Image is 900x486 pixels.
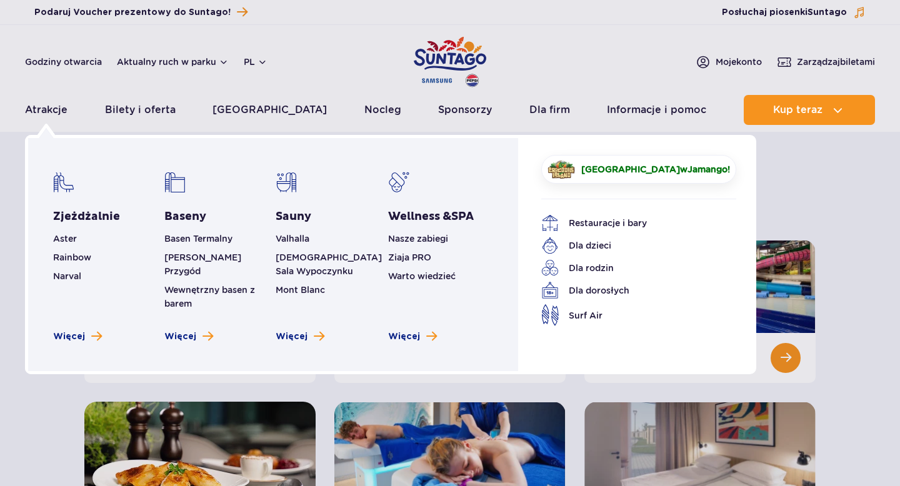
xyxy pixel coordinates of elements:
[581,163,730,176] span: w !
[105,95,176,125] a: Bilety i oferta
[212,95,327,125] a: [GEOGRAPHIC_DATA]
[569,309,602,322] span: Surf Air
[164,285,255,309] a: Wewnętrzny basen z barem
[388,234,448,244] a: Nasze zabiegi
[581,164,680,174] span: [GEOGRAPHIC_DATA]
[388,209,474,224] a: Wellness &SPA
[244,56,267,68] button: pl
[607,95,706,125] a: Informacje i pomoc
[117,57,229,67] button: Aktualny ruch w parku
[53,209,120,224] a: Zjeżdżalnie
[773,104,822,116] span: Kup teraz
[25,95,67,125] a: Atrakcje
[388,271,456,281] a: Warto wiedzieć
[53,252,91,262] a: Rainbow
[276,330,324,343] a: Zobacz więcej saun
[164,252,241,276] a: [PERSON_NAME] Przygód
[388,209,474,224] span: Wellness &
[716,56,762,68] span: Moje konto
[744,95,875,125] button: Kup teraz
[276,209,311,224] a: Sauny
[164,330,213,343] a: Zobacz więcej basenów
[164,209,206,224] a: Baseny
[541,282,717,299] a: Dla dorosłych
[388,252,431,262] a: Ziaja PRO
[364,95,401,125] a: Nocleg
[276,330,307,343] span: Więcej
[541,259,717,277] a: Dla rodzin
[541,155,736,184] a: [GEOGRAPHIC_DATA]wJamango!
[276,285,325,295] a: Mont Blanc
[777,54,875,69] a: Zarządzajbiletami
[541,237,717,254] a: Dla dzieci
[164,234,232,244] a: Basen Termalny
[53,271,81,281] a: Narval
[25,56,102,68] a: Godziny otwarcia
[53,330,102,343] a: Zobacz więcej zjeżdżalni
[529,95,570,125] a: Dla firm
[687,164,727,174] span: Jamango
[797,56,875,68] span: Zarządzaj biletami
[388,330,437,343] a: Zobacz więcej Wellness & SPA
[164,330,196,343] span: Więcej
[451,209,474,224] span: SPA
[541,304,717,326] a: Surf Air
[696,54,762,69] a: Mojekonto
[53,234,77,244] a: Aster
[541,214,717,232] a: Restauracje i bary
[388,330,420,343] span: Więcej
[53,330,85,343] span: Więcej
[276,234,309,244] a: Valhalla
[276,252,382,276] a: [DEMOGRAPHIC_DATA] Sala Wypoczynku
[438,95,492,125] a: Sponsorzy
